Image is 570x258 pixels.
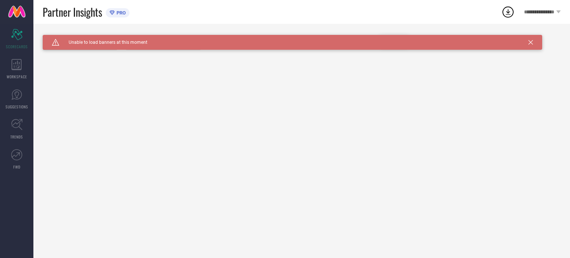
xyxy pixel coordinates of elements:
span: SUGGESTIONS [6,104,28,110]
span: WORKSPACE [7,74,27,79]
span: TRENDS [10,134,23,140]
div: Open download list [501,5,515,19]
span: SCORECARDS [6,44,28,49]
span: Partner Insights [43,4,102,20]
span: FWD [13,164,20,170]
span: PRO [115,10,126,16]
span: Unable to load banners at this moment [59,40,147,45]
div: Brand [43,35,117,40]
